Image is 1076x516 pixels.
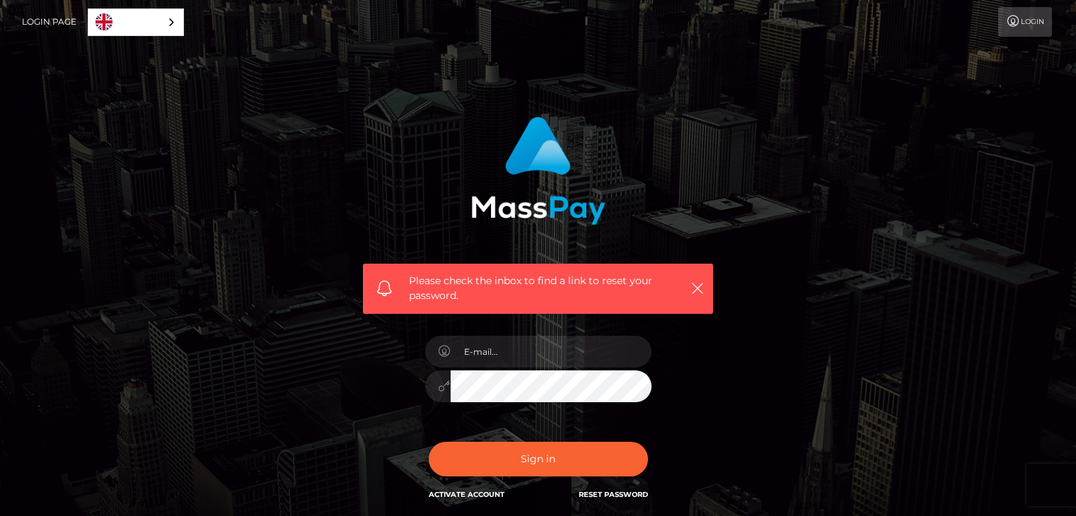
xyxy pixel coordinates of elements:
a: Login [998,7,1052,37]
button: Sign in [429,442,648,476]
span: Please check the inbox to find a link to reset your password. [409,274,667,303]
aside: Language selected: English [88,8,184,36]
a: Activate Account [429,490,504,499]
img: MassPay Login [471,117,606,225]
a: Login Page [22,7,76,37]
a: Reset Password [579,490,648,499]
div: Language [88,8,184,36]
input: E-mail... [451,336,652,368]
a: English [88,9,183,35]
